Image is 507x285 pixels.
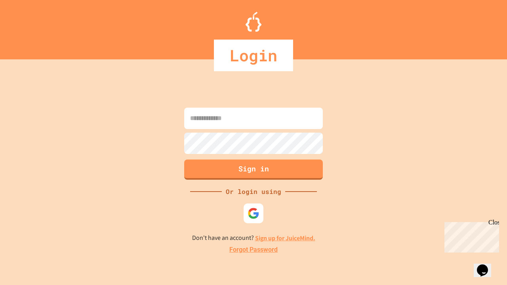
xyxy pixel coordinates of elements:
p: Don't have an account? [192,233,315,243]
img: Logo.svg [246,12,261,32]
button: Sign in [184,160,323,180]
a: Forgot Password [229,245,278,255]
div: Or login using [222,187,285,196]
iframe: chat widget [441,219,499,253]
a: Sign up for JuiceMind. [255,234,315,242]
iframe: chat widget [474,253,499,277]
img: google-icon.svg [248,207,259,219]
div: Chat with us now!Close [3,3,55,50]
div: Login [214,40,293,71]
